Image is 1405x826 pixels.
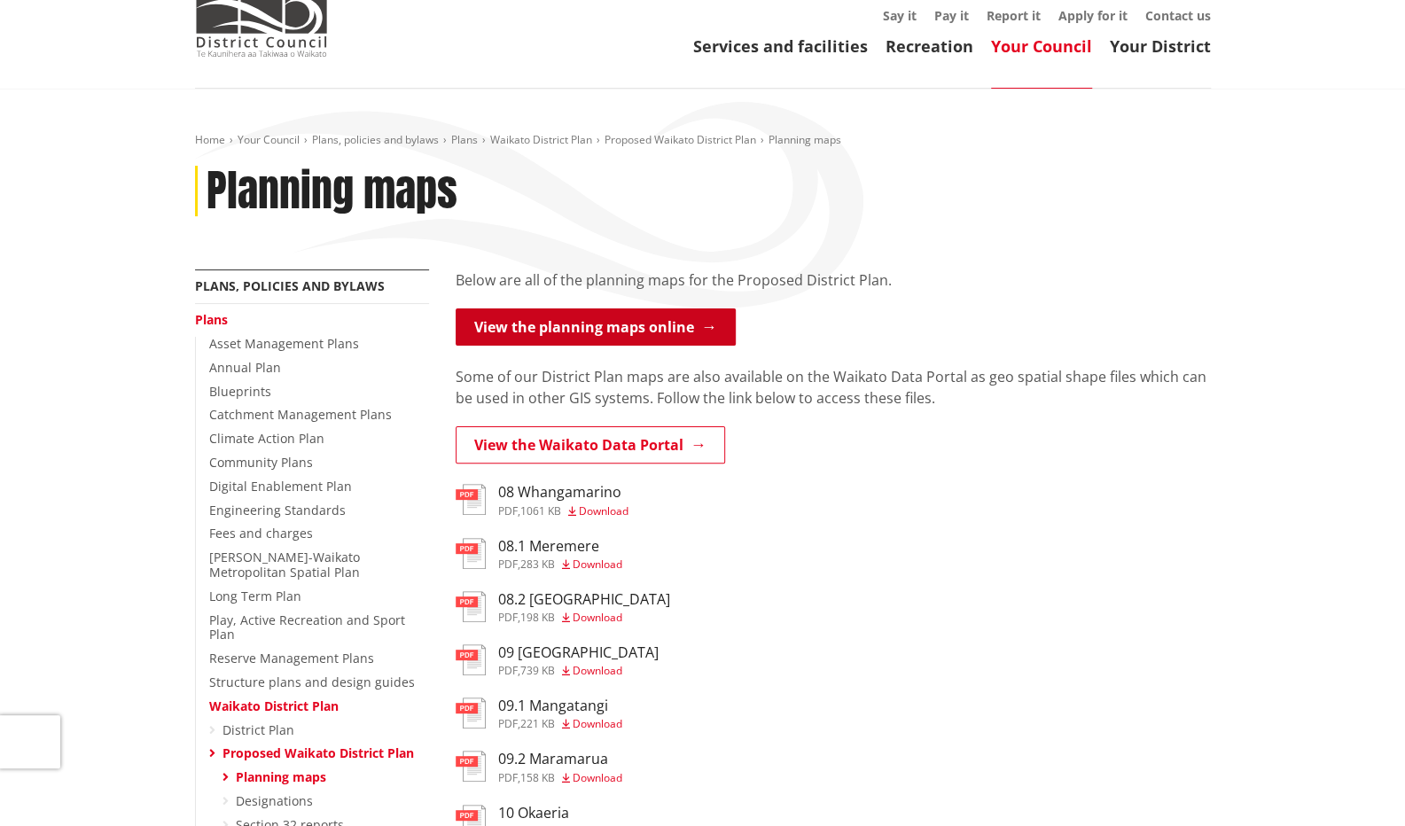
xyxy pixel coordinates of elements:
a: Proposed Waikato District Plan [222,744,414,761]
a: Plans [451,132,478,147]
a: Your District [1110,35,1211,57]
span: Download [573,663,622,678]
p: Below are all of the planning maps for the Proposed District Plan. [456,269,1211,291]
h3: 10 Okaeria [498,805,622,822]
h3: 09.2 Maramarua [498,751,622,768]
a: Community Plans [209,454,313,471]
span: Download [573,770,622,785]
a: Contact us [1145,7,1211,24]
a: 08 Whangamarino pdf,1061 KB Download [456,484,628,516]
a: Planning maps [236,768,326,785]
img: document-pdf.svg [456,484,486,515]
span: 158 KB [520,770,555,785]
span: pdf [498,663,518,678]
a: Services and facilities [693,35,868,57]
img: document-pdf.svg [456,538,486,569]
img: document-pdf.svg [456,697,486,729]
h3: 09.1 Mangatangi [498,697,622,714]
a: Annual Plan [209,359,281,376]
a: Play, Active Recreation and Sport Plan [209,612,405,643]
a: Plans [195,311,228,328]
span: pdf [498,610,518,625]
a: Waikato District Plan [490,132,592,147]
a: Asset Management Plans [209,335,359,352]
span: pdf [498,716,518,731]
a: Your Council [991,35,1092,57]
div: , [498,612,670,623]
h1: Planning maps [207,166,457,217]
a: 09.1 Mangatangi pdf,221 KB Download [456,697,622,729]
a: 09 [GEOGRAPHIC_DATA] pdf,739 KB Download [456,644,659,676]
span: pdf [498,770,518,785]
a: [PERSON_NAME]-Waikato Metropolitan Spatial Plan [209,549,360,581]
h3: 09 [GEOGRAPHIC_DATA] [498,644,659,661]
div: , [498,559,622,570]
a: Fees and charges [209,525,313,542]
span: Planning maps [769,132,841,147]
a: Climate Action Plan [209,430,324,447]
span: Download [573,557,622,572]
span: 198 KB [520,610,555,625]
a: Your Council [238,132,300,147]
a: 09.2 Maramarua pdf,158 KB Download [456,751,622,783]
span: Download [573,716,622,731]
h3: 08.1 Meremere [498,538,622,555]
div: , [498,773,622,783]
a: 08.1 Meremere pdf,283 KB Download [456,538,622,570]
a: View the Waikato Data Portal [456,426,725,464]
span: pdf [498,557,518,572]
a: Proposed Waikato District Plan [605,132,756,147]
nav: breadcrumb [195,133,1211,148]
a: Blueprints [209,383,271,400]
a: Designations [236,792,313,809]
iframe: Messenger Launcher [1323,752,1387,815]
a: Plans, policies and bylaws [312,132,439,147]
a: Waikato District Plan [209,697,339,714]
div: , [498,666,659,676]
a: Plans, policies and bylaws [195,277,385,294]
a: Recreation [886,35,973,57]
span: 739 KB [520,663,555,678]
span: 221 KB [520,716,555,731]
img: document-pdf.svg [456,591,486,622]
a: View the planning maps online [456,308,736,346]
a: Structure plans and design guides [209,674,415,690]
a: 08.2 [GEOGRAPHIC_DATA] pdf,198 KB Download [456,591,670,623]
span: 283 KB [520,557,555,572]
div: , [498,506,628,517]
a: Catchment Management Plans [209,406,392,423]
span: Download [579,503,628,518]
a: Home [195,132,225,147]
div: , [498,719,622,729]
a: Apply for it [1058,7,1128,24]
img: document-pdf.svg [456,644,486,675]
a: Pay it [934,7,969,24]
img: document-pdf.svg [456,751,486,782]
h3: 08.2 [GEOGRAPHIC_DATA] [498,591,670,608]
a: Long Term Plan [209,588,301,604]
a: Reserve Management Plans [209,650,374,666]
a: Report it [987,7,1041,24]
a: District Plan [222,721,294,738]
a: Engineering Standards [209,502,346,518]
h3: 08 Whangamarino [498,484,628,501]
span: pdf [498,503,518,518]
span: 1061 KB [520,503,561,518]
p: Some of our District Plan maps are also available on the Waikato Data Portal as geo spatial shape... [456,366,1211,409]
a: Say it [883,7,917,24]
a: Digital Enablement Plan [209,478,352,495]
span: Download [573,610,622,625]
